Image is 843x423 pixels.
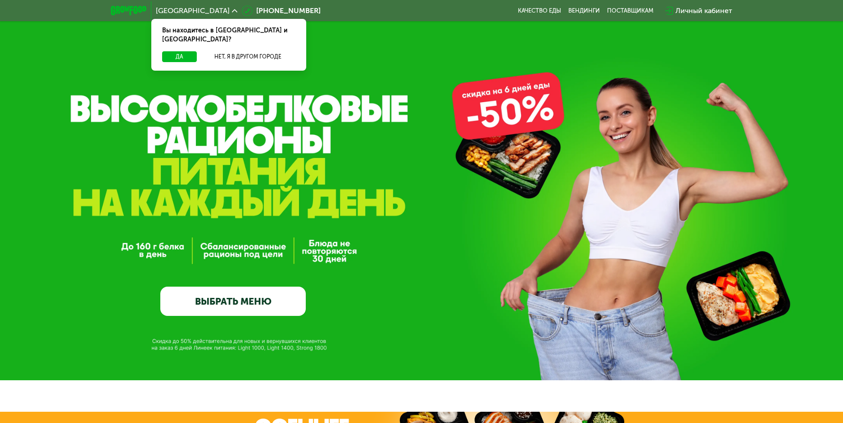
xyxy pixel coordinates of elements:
[568,7,600,14] a: Вендинги
[242,5,321,16] a: [PHONE_NUMBER]
[675,5,732,16] div: Личный кабинет
[156,7,230,14] span: [GEOGRAPHIC_DATA]
[518,7,561,14] a: Качество еды
[160,287,306,316] a: ВЫБРАТЬ МЕНЮ
[607,7,653,14] div: поставщикам
[162,51,197,62] button: Да
[151,19,306,51] div: Вы находитесь в [GEOGRAPHIC_DATA] и [GEOGRAPHIC_DATA]?
[200,51,295,62] button: Нет, я в другом городе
